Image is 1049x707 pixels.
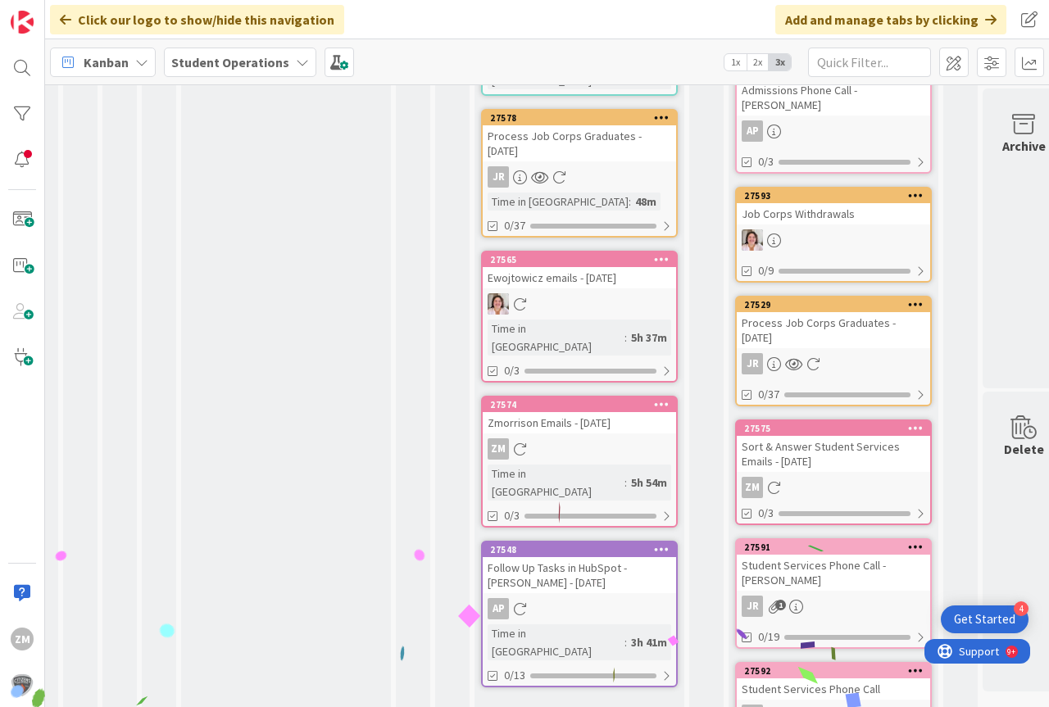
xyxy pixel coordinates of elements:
div: 48m [631,193,661,211]
div: Process Job Corps Graduates - [DATE] [483,125,676,161]
div: 27548Follow Up Tasks in HubSpot - [PERSON_NAME] - [DATE] [483,542,676,593]
div: 27548 [483,542,676,557]
div: JR [742,596,763,617]
div: 27565 [490,254,676,265]
div: 27529 [737,297,930,312]
div: 27578Process Job Corps Graduates - [DATE] [483,111,676,161]
div: 27593 [737,188,930,203]
span: 3x [769,54,791,70]
span: : [624,474,627,492]
div: Process Job Corps Graduates - [DATE] [737,312,930,348]
span: Kanban [84,52,129,72]
div: 27574 [490,399,676,410]
a: 27574Zmorrison Emails - [DATE]ZMTime in [GEOGRAPHIC_DATA]:5h 54m0/3 [481,396,678,528]
div: JR [483,166,676,188]
div: 9+ [83,7,91,20]
input: Quick Filter... [808,48,931,77]
img: avatar [11,673,34,696]
div: Zmorrison Emails - [DATE] [483,412,676,433]
div: Open Get Started checklist, remaining modules: 4 [941,605,1029,633]
span: Support [34,2,75,22]
div: 27575 [737,421,930,436]
img: EW [488,293,509,315]
span: 0/3 [758,505,774,522]
div: Get Started [954,611,1015,628]
div: 5h 54m [627,474,671,492]
div: ZM [488,438,509,460]
div: Sort & Answer Student Services Emails - [DATE] [737,436,930,472]
div: JR [737,596,930,617]
div: 27529 [744,299,930,310]
div: Archive [1002,136,1046,156]
div: Job Corps Withdrawals [737,203,930,224]
b: Student Operations [171,54,289,70]
span: 0/13 [504,667,525,684]
div: 27565 [483,252,676,267]
div: 5h 37m [627,329,671,347]
a: 27529Process Job Corps Graduates - [DATE]JR0/37 [735,296,932,406]
div: 27548 [490,544,676,555]
div: 27578 [483,111,676,125]
div: Ewojtowicz emails - [DATE] [483,267,676,288]
span: 0/37 [504,217,525,234]
div: AP [483,598,676,619]
div: JR [737,353,930,374]
div: ZM [483,438,676,460]
div: Time in [GEOGRAPHIC_DATA] [488,465,624,501]
div: 3h 41m [627,633,671,651]
div: 27592Student Services Phone Call [737,664,930,700]
span: 1x [724,54,747,70]
img: EW [742,229,763,251]
span: 0/3 [758,153,774,170]
span: 1 [775,600,786,610]
div: AP [737,120,930,142]
span: 0/3 [504,507,520,524]
div: AP [488,598,509,619]
div: 27529Process Job Corps Graduates - [DATE] [737,297,930,348]
span: : [624,329,627,347]
a: 27565Ewojtowicz emails - [DATE]EWTime in [GEOGRAPHIC_DATA]:5h 37m0/3 [481,251,678,383]
div: 27591 [737,540,930,555]
div: Time in [GEOGRAPHIC_DATA] [488,320,624,356]
img: Visit kanbanzone.com [11,11,34,34]
a: 27575Sort & Answer Student Services Emails - [DATE]ZM0/3 [735,419,932,525]
div: 27575 [744,423,930,434]
div: JR [742,353,763,374]
div: 27592 [737,664,930,678]
a: 27578Process Job Corps Graduates - [DATE]JRTime in [GEOGRAPHIC_DATA]:48m0/37 [481,109,678,238]
div: Admissions Phone Call - [PERSON_NAME] [737,79,930,116]
div: Delete [1004,439,1044,459]
div: Follow Up Tasks in HubSpot - [PERSON_NAME] - [DATE] [483,557,676,593]
div: Add and manage tabs by clicking [775,5,1006,34]
div: 27591Student Services Phone Call - [PERSON_NAME] [737,540,930,591]
div: Student Services Phone Call [737,678,930,700]
div: 27574Zmorrison Emails - [DATE] [483,397,676,433]
div: Student Services Phone Call - [PERSON_NAME] [737,555,930,591]
div: EW [483,293,676,315]
div: JR [488,166,509,188]
div: 27565Ewojtowicz emails - [DATE] [483,252,676,288]
div: ZM [11,628,34,650]
div: 27591 [744,542,930,553]
span: : [629,193,631,211]
span: 0/19 [758,628,779,646]
div: Click our logo to show/hide this navigation [50,5,344,34]
div: AP [742,120,763,142]
span: 0/37 [758,386,779,403]
div: 27592 [744,665,930,677]
div: 27593Job Corps Withdrawals [737,188,930,224]
div: 27578 [490,112,676,124]
a: 27593Job Corps WithdrawalsEW0/9 [735,187,932,283]
span: 2x [747,54,769,70]
div: 27574 [483,397,676,412]
a: Admissions Phone Call - [PERSON_NAME]AP0/3 [735,63,932,174]
span: 0/9 [758,262,774,279]
div: Time in [GEOGRAPHIC_DATA] [488,193,629,211]
a: 27591Student Services Phone Call - [PERSON_NAME]JR0/19 [735,538,932,649]
div: Admissions Phone Call - [PERSON_NAME] [737,65,930,116]
div: Time in [GEOGRAPHIC_DATA] [488,624,624,660]
a: 27548Follow Up Tasks in HubSpot - [PERSON_NAME] - [DATE]APTime in [GEOGRAPHIC_DATA]:3h 41m0/13 [481,541,678,687]
div: EW [737,229,930,251]
div: ZM [737,477,930,498]
div: 27575Sort & Answer Student Services Emails - [DATE] [737,421,930,472]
